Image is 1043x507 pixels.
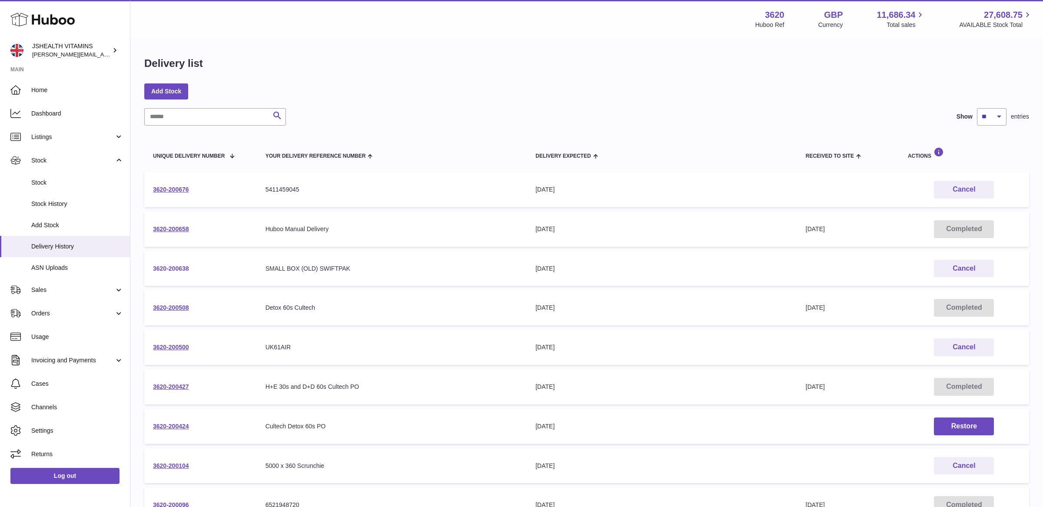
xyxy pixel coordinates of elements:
div: 5411459045 [266,186,518,194]
span: Listings [31,133,114,141]
img: francesca@jshealthvitamins.com [10,44,23,57]
span: Delivery Expected [535,153,591,159]
span: Stock History [31,200,123,208]
div: Actions [908,147,1020,159]
button: Restore [934,418,994,435]
span: Sales [31,286,114,294]
button: Cancel [934,260,994,278]
span: Received to Site [806,153,854,159]
span: Total sales [887,21,925,29]
div: [DATE] [535,265,788,273]
span: ASN Uploads [31,264,123,272]
span: Dashboard [31,109,123,118]
span: Unique Delivery Number [153,153,225,159]
div: Huboo Manual Delivery [266,225,518,233]
div: [DATE] [535,462,788,470]
div: SMALL BOX (OLD) SWIFTPAK [266,265,518,273]
h1: Delivery list [144,56,203,70]
span: Channels [31,403,123,411]
button: Cancel [934,181,994,199]
span: Stock [31,179,123,187]
span: entries [1011,113,1029,121]
span: [PERSON_NAME][EMAIL_ADDRESS][DOMAIN_NAME] [32,51,174,58]
strong: 3620 [765,9,784,21]
span: Delivery History [31,242,123,251]
a: 11,686.34 Total sales [877,9,925,29]
a: 3620-200104 [153,462,189,469]
span: Cases [31,380,123,388]
a: 3620-200658 [153,225,189,232]
a: 3620-200424 [153,423,189,430]
span: Stock [31,156,114,165]
a: 3620-200638 [153,265,189,272]
div: Huboo Ref [755,21,784,29]
span: Home [31,86,123,94]
a: 3620-200427 [153,383,189,390]
a: Log out [10,468,120,484]
label: Show [957,113,973,121]
span: [DATE] [806,225,825,232]
div: [DATE] [535,422,788,431]
span: Returns [31,450,123,458]
button: Cancel [934,338,994,356]
a: 27,608.75 AVAILABLE Stock Total [959,9,1033,29]
span: Orders [31,309,114,318]
div: Detox 60s Cultech [266,304,518,312]
button: Cancel [934,457,994,475]
span: Invoicing and Payments [31,356,114,365]
span: AVAILABLE Stock Total [959,21,1033,29]
span: [DATE] [806,383,825,390]
span: 27,608.75 [984,9,1023,21]
div: [DATE] [535,186,788,194]
span: [DATE] [806,304,825,311]
div: Cultech Detox 60s PO [266,422,518,431]
div: JSHEALTH VITAMINS [32,42,110,59]
strong: GBP [824,9,843,21]
a: 3620-200508 [153,304,189,311]
div: UK61AIR [266,343,518,351]
div: 5000 x 360 Scrunchie [266,462,518,470]
span: Add Stock [31,221,123,229]
div: Currency [818,21,843,29]
div: [DATE] [535,383,788,391]
div: [DATE] [535,304,788,312]
div: H+E 30s and D+D 60s Cultech PO [266,383,518,391]
span: Settings [31,427,123,435]
a: 3620-200500 [153,344,189,351]
div: [DATE] [535,343,788,351]
span: Your Delivery Reference Number [266,153,366,159]
a: Add Stock [144,83,188,99]
span: 11,686.34 [877,9,915,21]
a: 3620-200676 [153,186,189,193]
div: [DATE] [535,225,788,233]
span: Usage [31,333,123,341]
